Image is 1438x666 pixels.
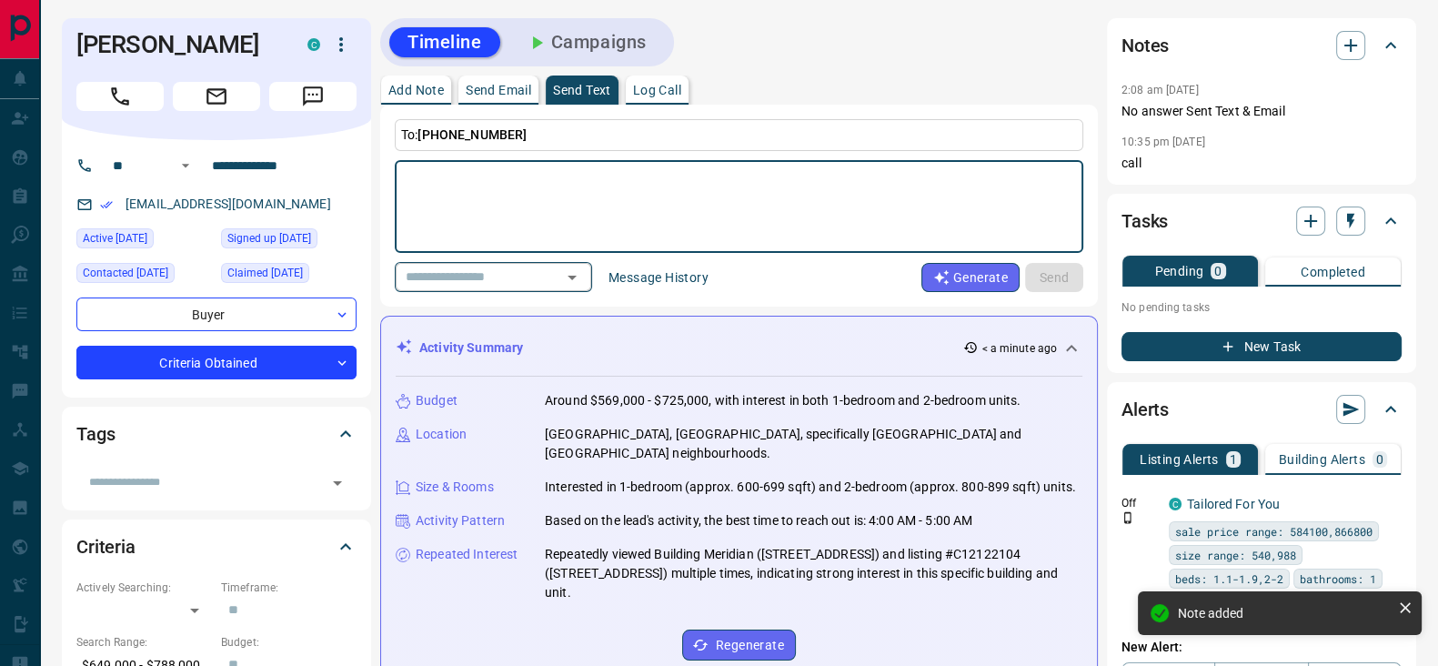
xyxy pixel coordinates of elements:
[1121,332,1402,361] button: New Task
[76,30,280,59] h1: [PERSON_NAME]
[1121,388,1402,431] div: Alerts
[395,119,1083,151] p: To:
[76,525,357,569] div: Criteria
[1140,453,1219,466] p: Listing Alerts
[100,198,113,211] svg: Email Verified
[396,331,1082,365] div: Activity Summary< a minute ago
[1376,453,1383,466] p: 0
[1121,84,1199,96] p: 2:08 am [DATE]
[1175,522,1373,540] span: sale price range: 584100,866800
[545,391,1021,410] p: Around $569,000 - $725,000, with interest in both 1-bedroom and 2-bedroom units.
[76,298,357,331] div: Buyer
[76,346,357,379] div: Criteria Obtained
[76,634,212,651] p: Search Range:
[417,127,527,142] span: [PHONE_NUMBER]
[1121,136,1205,148] p: 10:35 pm [DATE]
[553,84,611,96] p: Send Text
[416,391,458,410] p: Budget
[76,263,212,288] div: Mon Oct 13 2025
[1187,497,1280,511] a: Tailored For You
[1178,606,1391,621] div: Note added
[1121,31,1169,60] h2: Notes
[1301,266,1365,278] p: Completed
[307,38,320,51] div: condos.ca
[76,412,357,456] div: Tags
[388,84,444,96] p: Add Note
[1121,638,1402,657] p: New Alert:
[598,263,719,292] button: Message History
[76,82,164,111] span: Call
[1169,498,1182,510] div: condos.ca
[633,84,681,96] p: Log Call
[921,263,1020,292] button: Generate
[1175,570,1283,588] span: beds: 1.1-1.9,2-2
[76,580,212,596] p: Actively Searching:
[221,263,357,288] div: Tue Apr 01 2025
[545,425,1082,463] p: [GEOGRAPHIC_DATA], [GEOGRAPHIC_DATA], specifically [GEOGRAPHIC_DATA] and [GEOGRAPHIC_DATA] neighb...
[1230,453,1237,466] p: 1
[1121,207,1168,236] h2: Tasks
[227,229,311,247] span: Signed up [DATE]
[221,634,357,651] p: Budget:
[1279,453,1365,466] p: Building Alerts
[1121,395,1169,424] h2: Alerts
[416,425,467,444] p: Location
[419,338,523,358] p: Activity Summary
[1214,265,1222,277] p: 0
[1121,294,1402,321] p: No pending tasks
[1121,511,1134,524] svg: Push Notification Only
[83,264,168,282] span: Contacted [DATE]
[221,228,357,254] div: Fri Mar 28 2025
[1121,154,1402,173] p: call
[1175,546,1296,564] span: size range: 540,988
[389,27,500,57] button: Timeline
[76,228,212,254] div: Sat Jul 12 2025
[175,155,196,177] button: Open
[1121,495,1158,511] p: Off
[126,197,331,211] a: [EMAIL_ADDRESS][DOMAIN_NAME]
[1121,24,1402,67] div: Notes
[416,478,494,497] p: Size & Rooms
[76,532,136,561] h2: Criteria
[545,478,1076,497] p: Interested in 1-bedroom (approx. 600-699 sqft) and 2-bedroom (approx. 800-899 sqft) units.
[981,340,1057,357] p: < a minute ago
[416,545,518,564] p: Repeated Interest
[508,27,665,57] button: Campaigns
[1121,102,1402,121] p: No answer Sent Text & Email
[682,630,796,661] button: Regenerate
[1300,570,1376,588] span: bathrooms: 1
[559,265,585,290] button: Open
[1121,199,1402,243] div: Tasks
[1154,265,1203,277] p: Pending
[76,419,115,449] h2: Tags
[325,470,350,496] button: Open
[416,511,505,530] p: Activity Pattern
[545,545,1082,602] p: Repeatedly viewed Building Meridian ([STREET_ADDRESS]) and listing #C12122104 ([STREET_ADDRESS]) ...
[466,84,531,96] p: Send Email
[221,580,357,596] p: Timeframe:
[227,264,303,282] span: Claimed [DATE]
[83,229,147,247] span: Active [DATE]
[269,82,357,111] span: Message
[173,82,260,111] span: Email
[545,511,972,530] p: Based on the lead's activity, the best time to reach out is: 4:00 AM - 5:00 AM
